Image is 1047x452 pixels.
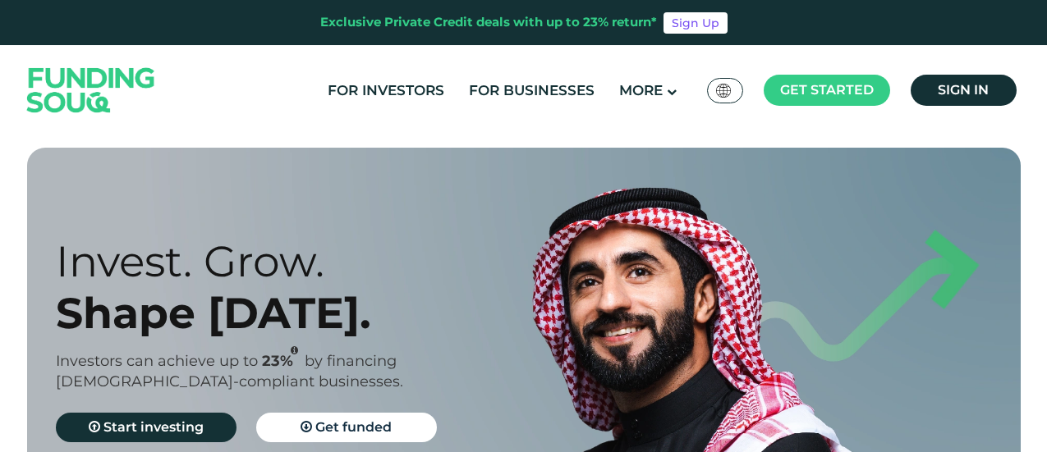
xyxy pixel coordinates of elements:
[664,12,728,34] a: Sign Up
[619,82,663,98] span: More
[465,77,599,104] a: For Businesses
[103,419,204,435] span: Start investing
[56,413,236,442] a: Start investing
[56,352,403,390] span: by financing [DEMOGRAPHIC_DATA]-compliant businesses.
[716,84,731,98] img: SA Flag
[780,82,874,98] span: Get started
[56,235,553,287] div: Invest. Grow.
[56,287,553,339] div: Shape [DATE].
[938,82,989,98] span: Sign in
[315,419,392,435] span: Get funded
[324,77,448,104] a: For Investors
[320,13,657,32] div: Exclusive Private Credit deals with up to 23% return*
[56,352,258,370] span: Investors can achieve up to
[911,75,1017,106] a: Sign in
[11,48,172,131] img: Logo
[291,346,298,355] i: 23% IRR (expected) ~ 15% Net yield (expected)
[256,413,437,442] a: Get funded
[262,352,305,370] span: 23%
